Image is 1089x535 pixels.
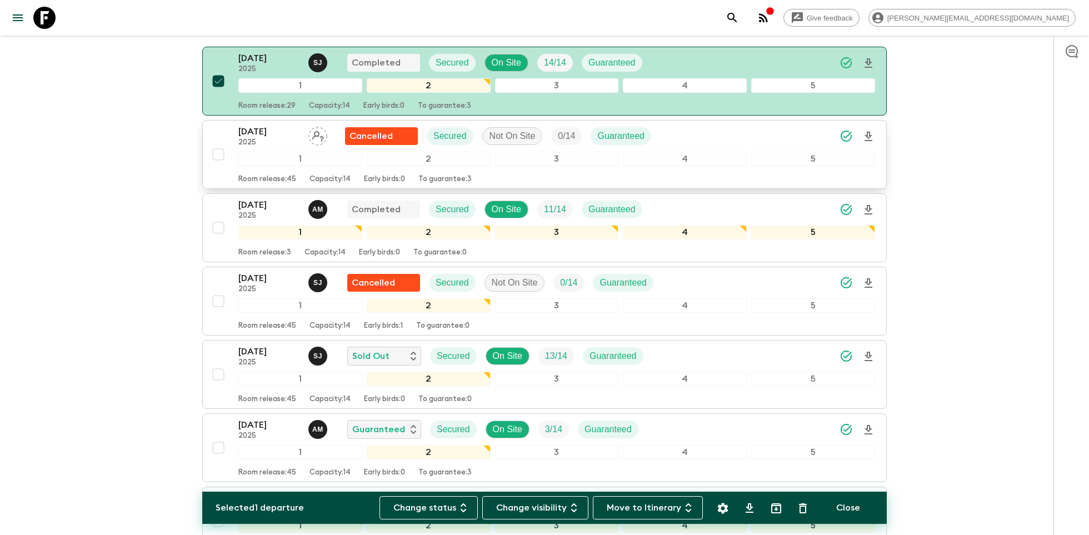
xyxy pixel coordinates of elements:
button: [DATE]2025Sónia JustoFlash Pack cancellationSecuredNot On SiteTrip FillGuaranteed12345Room releas... [202,267,887,336]
div: 5 [751,518,875,533]
svg: Synced Successfully [840,203,853,216]
p: Guaranteed [600,276,647,289]
span: Ana Margarida Moura [308,203,329,212]
svg: Download Onboarding [862,350,875,363]
p: Guaranteed [590,349,637,363]
div: 1 [238,152,362,166]
p: 3 / 14 [545,423,562,436]
svg: Synced Successfully [840,349,853,363]
p: On Site [492,203,521,216]
button: Download CSV [738,497,761,519]
p: Guaranteed [588,203,636,216]
p: Capacity: 14 [309,395,351,404]
p: On Site [493,349,522,363]
button: SJ [308,347,329,366]
p: Capacity: 14 [309,468,351,477]
div: Flash Pack cancellation [345,127,418,145]
div: Trip Fill [537,54,573,72]
p: Room release: 45 [238,175,296,184]
div: 4 [623,78,747,93]
p: To guarantee: 3 [418,468,472,477]
div: Trip Fill [538,347,574,365]
p: S J [313,352,322,361]
div: 1 [238,78,362,93]
div: Not On Site [482,127,543,145]
a: Give feedback [783,9,860,27]
p: [DATE] [238,418,299,432]
div: 4 [623,518,747,533]
button: [DATE]2025Assign pack leaderFlash Pack cancellationSecuredNot On SiteTrip FillGuaranteed12345Room... [202,120,887,189]
svg: Download Onboarding [862,130,875,143]
div: Secured [430,347,477,365]
p: Guaranteed [588,56,636,69]
div: 1 [238,225,362,239]
svg: Download Onboarding [862,57,875,70]
p: Secured [436,276,469,289]
p: On Site [492,56,521,69]
p: Cancelled [352,276,395,289]
p: Not On Site [489,129,536,143]
svg: Download Onboarding [862,277,875,290]
p: A M [312,425,323,434]
div: 1 [238,518,362,533]
span: Sónia Justo [308,57,329,66]
div: 2 [367,518,491,533]
svg: Download Onboarding [862,203,875,217]
span: Give feedback [801,14,859,22]
div: 5 [751,225,875,239]
button: [DATE]2025Sónia JustoSold OutSecuredOn SiteTrip FillGuaranteed12345Room release:45Capacity:14Earl... [202,340,887,409]
div: 1 [238,445,362,459]
p: Secured [433,129,467,143]
div: 4 [623,298,747,313]
p: Not On Site [492,276,538,289]
div: On Site [486,347,529,365]
div: 3 [495,78,619,93]
div: 2 [367,225,491,239]
button: Settings [712,497,734,519]
p: Room release: 3 [238,248,291,257]
div: Secured [429,274,476,292]
p: Room release: 45 [238,322,296,331]
p: Early birds: 0 [364,175,405,184]
div: 3 [495,445,619,459]
div: 4 [623,152,747,166]
svg: Download Onboarding [862,423,875,437]
svg: Synced Successfully [840,129,853,143]
p: Guaranteed [597,129,645,143]
button: [DATE]2025Ana Margarida MouraGuaranteedSecuredOn SiteTrip FillGuaranteed12345Room release:45Capac... [202,413,887,482]
p: To guarantee: 3 [418,102,471,111]
div: 5 [751,78,875,93]
p: Secured [437,423,470,436]
p: On Site [493,423,522,436]
p: Room release: 45 [238,395,296,404]
p: Early birds: 0 [359,248,400,257]
div: 2 [367,372,491,386]
p: Completed [352,56,401,69]
p: 2025 [238,432,299,441]
span: Assign pack leader [308,130,327,139]
div: 2 [367,152,491,166]
p: Capacity: 14 [304,248,346,257]
p: [DATE] [238,345,299,358]
p: 2025 [238,138,299,147]
p: Completed [352,203,401,216]
p: 11 / 14 [544,203,566,216]
div: On Site [484,201,528,218]
div: Secured [430,421,477,438]
div: Secured [427,127,473,145]
div: Trip Fill [538,421,569,438]
p: Cancelled [349,129,393,143]
div: [PERSON_NAME][EMAIL_ADDRESS][DOMAIN_NAME] [868,9,1076,27]
div: 3 [495,225,619,239]
p: Sold Out [352,349,389,363]
span: [PERSON_NAME][EMAIL_ADDRESS][DOMAIN_NAME] [881,14,1075,22]
div: 3 [495,152,619,166]
p: Capacity: 14 [309,175,351,184]
button: Change visibility [482,496,588,519]
div: Secured [429,201,476,218]
button: SJ [308,273,329,292]
p: To guarantee: 0 [418,395,472,404]
div: Secured [429,54,476,72]
div: 3 [495,298,619,313]
div: Trip Fill [537,201,573,218]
